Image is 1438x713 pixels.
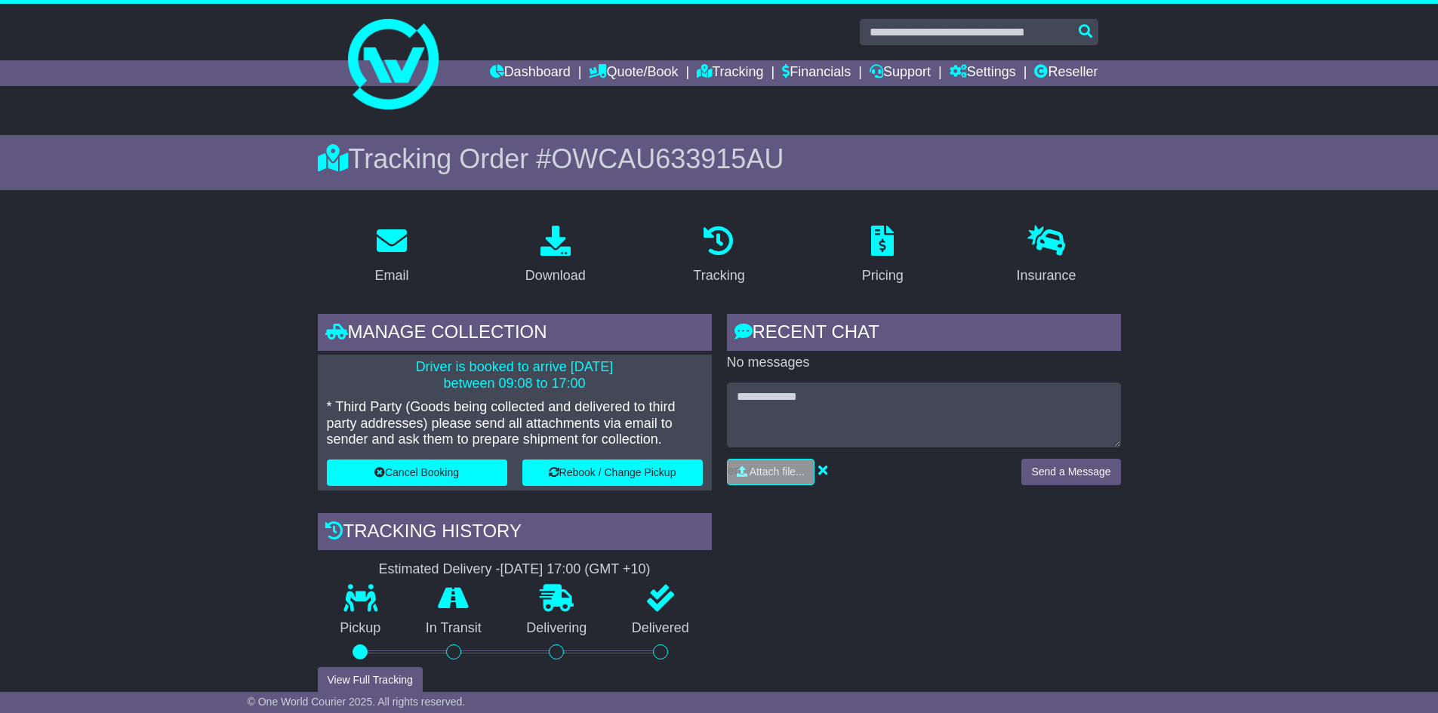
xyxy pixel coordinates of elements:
[1021,459,1120,485] button: Send a Message
[500,561,651,578] div: [DATE] 17:00 (GMT +10)
[490,60,571,86] a: Dashboard
[504,620,610,637] p: Delivering
[525,266,586,286] div: Download
[318,143,1121,175] div: Tracking Order #
[522,459,703,486] button: Rebook / Change Pickup
[327,359,703,392] p: Driver is booked to arrive [DATE] between 09:08 to 17:00
[697,60,763,86] a: Tracking
[609,620,712,637] p: Delivered
[950,60,1016,86] a: Settings
[782,60,851,86] a: Financials
[727,314,1121,355] div: RECENT CHAT
[1017,266,1076,286] div: Insurance
[727,355,1121,371] p: No messages
[248,696,466,708] span: © One World Courier 2025. All rights reserved.
[551,143,784,174] span: OWCAU633915AU
[403,620,504,637] p: In Transit
[318,314,712,355] div: Manage collection
[327,399,703,448] p: * Third Party (Goods being collected and delivered to third party addresses) please send all atta...
[365,220,418,291] a: Email
[516,220,596,291] a: Download
[318,620,404,637] p: Pickup
[870,60,931,86] a: Support
[318,667,423,693] button: View Full Tracking
[683,220,754,291] a: Tracking
[693,266,744,286] div: Tracking
[1007,220,1086,291] a: Insurance
[589,60,678,86] a: Quote/Book
[852,220,913,291] a: Pricing
[327,459,507,486] button: Cancel Booking
[862,266,904,286] div: Pricing
[318,513,712,554] div: Tracking history
[318,561,712,578] div: Estimated Delivery -
[1034,60,1098,86] a: Reseller
[374,266,408,286] div: Email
